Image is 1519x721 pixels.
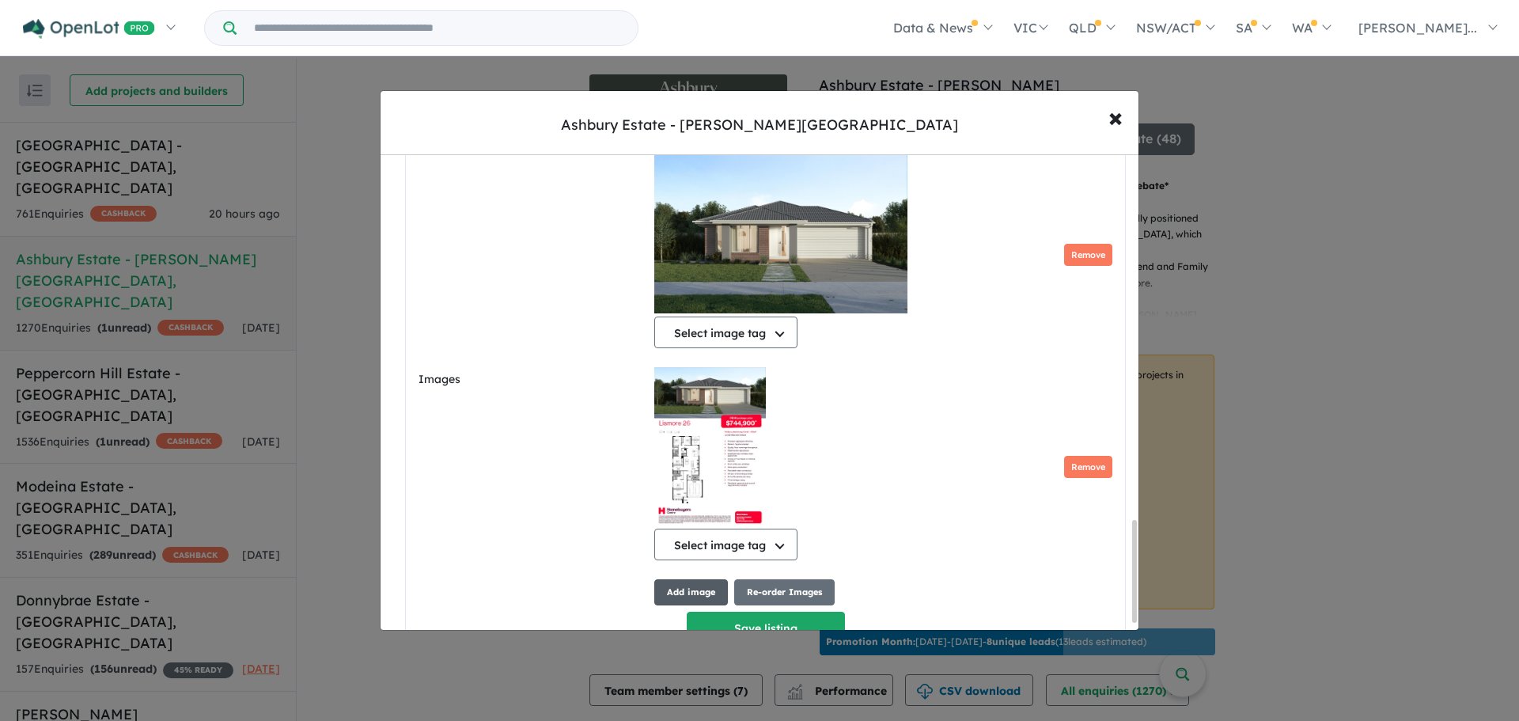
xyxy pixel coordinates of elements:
[654,579,728,605] button: Add image
[654,367,767,526] img: Z
[654,317,797,348] button: Select image tag
[734,579,835,605] button: Re-order Images
[1108,100,1123,134] span: ×
[654,155,907,313] img: 9k=
[1064,456,1112,479] button: Remove
[240,11,634,45] input: Try estate name, suburb, builder or developer
[654,529,797,560] button: Select image tag
[1358,20,1477,36] span: [PERSON_NAME]...
[561,115,958,135] div: Ashbury Estate - [PERSON_NAME][GEOGRAPHIC_DATA]
[419,370,648,389] label: Images
[687,612,845,646] button: Save listing
[1064,244,1112,267] button: Remove
[23,19,155,39] img: Openlot PRO Logo White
